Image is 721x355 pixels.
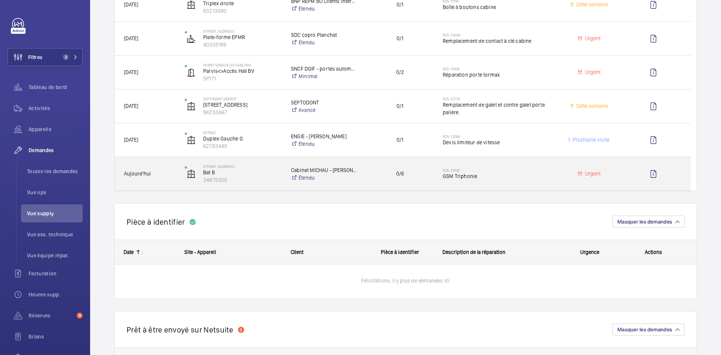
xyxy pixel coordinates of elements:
img: elevator.svg [187,0,196,9]
span: Masquer les demandes [617,326,672,332]
a: Étendu [291,5,357,12]
span: Cette semaine [575,2,608,8]
span: Tableau de bord [29,83,83,91]
span: [DATE] [124,103,138,109]
span: Vue équipe répar. [27,252,83,259]
span: Urgence [580,249,599,255]
span: Devis limiteur de vitesse [443,139,554,146]
span: Client [291,249,303,255]
p: Bat B [203,169,281,176]
span: Réserves [29,312,74,319]
p: 34675305 [203,176,281,184]
span: Activités [29,104,83,112]
h2: Prêt à être envoyé sur Netsuite [127,325,234,334]
span: Vue ass. technique [27,231,83,238]
span: Prochaine visite [571,137,609,143]
p: 5P171 [203,75,281,82]
span: [DATE] [124,137,138,143]
p: ESTREO [203,130,281,135]
p: Parvis<>Accès Hall BV [203,67,281,75]
p: 62783440 [203,142,281,150]
span: Masquer les demandes [617,219,672,225]
p: [STREET_ADDRESS] [203,101,281,109]
button: Masquer les demandes [612,216,685,228]
span: 0/1 [367,136,433,144]
span: Urgent [584,35,600,41]
span: 0/1 [367,0,433,9]
span: Pièce à identifier [381,249,419,255]
span: Vue supply [27,210,83,217]
h2: R25-13330 [443,168,554,172]
span: Filtres [28,53,42,61]
span: Aujourd'hui [124,171,151,177]
h2: Pièce à identifier [127,217,185,227]
a: Avancé [291,106,357,114]
span: Urgent [584,171,600,177]
span: 0/6 [367,169,433,178]
span: 9 [77,313,83,319]
a: Étendu [291,174,357,181]
img: platform_lift.svg [187,34,196,43]
span: Actions [645,249,662,255]
h2: R25-12776 [443,97,554,101]
h2: R25-11938 [443,66,554,71]
h2: R25-13264 [443,134,554,139]
span: Description de la réparation [442,249,505,255]
span: Cette semaine [575,103,608,109]
p: SNCF DGIF - portes automatiques [291,65,357,73]
p: Plate-forme EPMR [203,33,281,41]
button: Filtres3 [8,48,83,66]
span: Site - Appareil [184,249,216,255]
a: Minimal [291,73,357,80]
span: Remplacement de contact à clé cabine [443,37,554,45]
img: elevator.svg [187,102,196,111]
span: 3 [63,54,69,60]
div: Date [124,249,134,255]
span: Facturation [29,270,83,277]
span: Bilans [29,333,83,340]
span: Remplacement de galet et contre galet porte palière. [443,101,554,116]
p: [STREET_ADDRESS] [203,29,281,33]
span: 0/2 [367,68,433,77]
p: Duplex Gauche G [203,135,281,142]
p: Cabinet MICHAU - [PERSON_NAME] [291,166,357,174]
p: Septodont DIDEROT [203,97,281,101]
button: Masquer les demandes [612,323,685,335]
a: Étendu [291,39,357,46]
div: 3 [238,327,244,333]
span: [DATE] [124,2,138,8]
span: 0/1 [367,102,433,110]
span: 0/1 [367,34,433,43]
p: SDC copro Planchat [291,31,357,39]
p: SEPTODONT [291,99,357,106]
span: Réparation porte tormax [443,71,554,79]
img: elevator.svg [187,136,196,145]
p: 96253667 [203,109,281,116]
p: ENGIE - [PERSON_NAME] [291,133,357,140]
span: Urgent [584,69,600,75]
h2: R25-11448 [443,33,554,37]
span: GSM Triphonie [443,172,554,180]
span: [DATE] [124,69,138,75]
img: automatic_door.svg [187,68,196,77]
span: Vue ops [27,189,83,196]
span: Toutes les demandes [27,168,83,175]
span: [DATE] [124,35,138,41]
span: Boîte à boutons cabine [443,3,554,11]
a: Étendu [291,140,357,148]
span: Demandes [29,147,83,154]
span: Appareils [29,125,83,133]
span: Heures supp. [29,291,83,298]
p: 40305199 [203,41,281,48]
p: 83213080 [203,7,281,15]
img: elevator.svg [187,169,196,178]
p: MORET VENEUX LES SABLONS [203,63,281,67]
p: [STREET_ADDRESS] [203,164,281,169]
